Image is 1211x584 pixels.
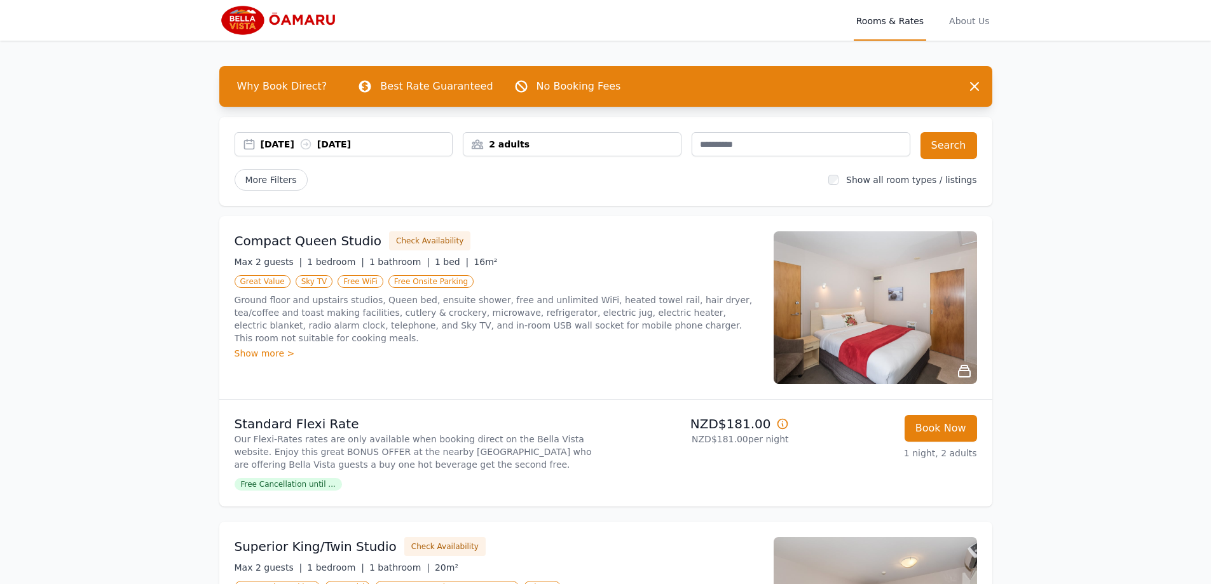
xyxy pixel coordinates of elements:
[846,175,976,185] label: Show all room types / listings
[611,415,789,433] p: NZD$181.00
[235,562,303,573] span: Max 2 guests |
[235,347,758,360] div: Show more >
[338,275,383,288] span: Free WiFi
[235,433,601,471] p: Our Flexi-Rates rates are only available when booking direct on the Bella Vista website. Enjoy th...
[388,275,474,288] span: Free Onsite Parking
[235,232,382,250] h3: Compact Queen Studio
[920,132,977,159] button: Search
[235,415,601,433] p: Standard Flexi Rate
[235,538,397,555] h3: Superior King/Twin Studio
[235,257,303,267] span: Max 2 guests |
[435,257,469,267] span: 1 bed |
[537,79,621,94] p: No Booking Fees
[235,169,308,191] span: More Filters
[235,478,342,491] span: Free Cancellation until ...
[905,415,977,442] button: Book Now
[404,537,486,556] button: Check Availability
[463,138,681,151] div: 2 adults
[389,231,470,250] button: Check Availability
[296,275,333,288] span: Sky TV
[227,74,338,99] span: Why Book Direct?
[219,5,342,36] img: Bella Vista Oamaru
[799,447,977,459] p: 1 night, 2 adults
[611,433,789,445] p: NZD$181.00 per night
[261,138,453,151] div: [DATE] [DATE]
[369,562,430,573] span: 1 bathroom |
[235,294,758,344] p: Ground floor and upstairs studios, Queen bed, ensuite shower, free and unlimited WiFi, heated tow...
[307,257,364,267] span: 1 bedroom |
[474,257,497,267] span: 16m²
[435,562,458,573] span: 20m²
[235,275,291,288] span: Great Value
[369,257,430,267] span: 1 bathroom |
[307,562,364,573] span: 1 bedroom |
[380,79,493,94] p: Best Rate Guaranteed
